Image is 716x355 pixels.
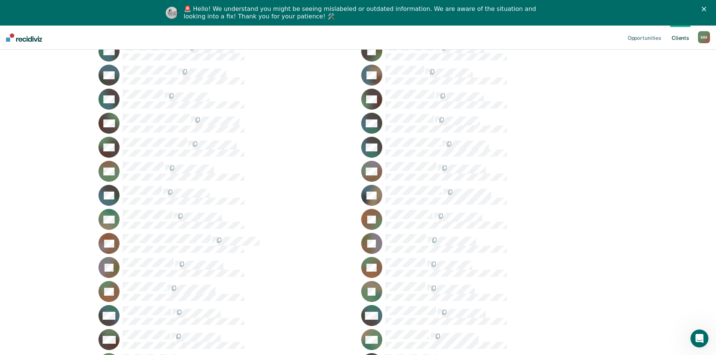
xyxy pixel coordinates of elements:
div: M M [698,31,710,43]
button: MM [698,31,710,43]
a: Opportunities [626,26,663,50]
div: 🚨 Hello! We understand you might be seeing mislabeled or outdated information. We are aware of th... [184,5,539,20]
div: Close [702,7,709,11]
img: Profile image for Kim [166,7,178,19]
img: Recidiviz [6,33,42,42]
a: Clients [670,26,690,50]
iframe: Intercom live chat [690,329,708,347]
